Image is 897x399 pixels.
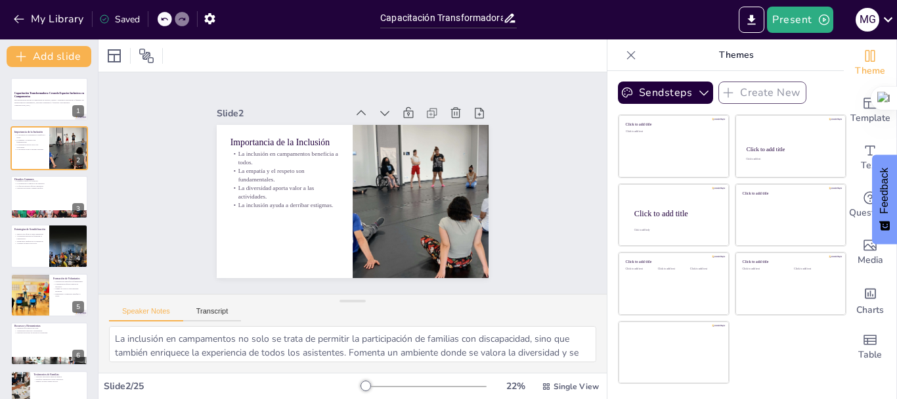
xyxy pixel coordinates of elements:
textarea: La inclusión en campamentos no solo se trata de permitir la participación de familias con discapa... [109,326,596,362]
div: 4 [11,224,88,268]
div: 6 [11,322,88,365]
button: Feedback - Show survey [872,154,897,244]
p: La diversidad aporta valor a las actividades. [14,143,45,148]
span: Feedback [879,168,890,214]
span: Charts [856,303,884,317]
div: Click to add text [626,130,720,133]
div: M G [856,8,879,32]
button: My Library [10,9,89,30]
div: Click to add title [743,260,837,264]
button: Sendsteps [618,82,713,104]
div: Change the overall theme [844,39,896,87]
div: 3 [72,203,84,215]
p: Talleres son efectivos para sensibilizar. [14,233,45,235]
p: Testimonios de Familias [33,373,84,377]
p: Desafíos Comunes [14,177,84,181]
p: Capacitación específica es fundamental. [53,280,84,283]
div: Click to add text [690,268,720,271]
p: La inclusión en campamentos beneficia a todos. [14,133,45,138]
p: Capacitación en uso de recursos es necesaria. [14,332,84,335]
span: Theme [855,64,885,78]
div: Add images, graphics, shapes or video [844,229,896,276]
div: 1 [11,78,88,121]
div: Click to add text [794,268,835,271]
input: Insert title [380,9,503,28]
div: 2 [11,126,88,170]
button: Speaker Notes [109,307,183,321]
p: Formación de Voluntarios [53,276,84,280]
p: La falta de recursos afecta la inclusión. [14,185,84,187]
p: Empoderar a voluntarios beneficia a todos. [53,293,84,297]
p: La inclusión ayuda a derribar estigmas. [14,148,45,151]
div: Get real-time input from your audience [844,181,896,229]
div: Layout [104,45,125,66]
p: Importancia de la Inclusión [14,129,45,133]
p: Actitudes positivas son clave. [14,243,45,245]
p: Recursos y Herramientas [14,324,84,328]
span: Table [858,348,882,362]
p: Comunicación efectiva mejora la inclusión. [53,283,84,287]
p: Generated with [URL] [14,104,84,106]
span: Single View [554,381,599,392]
div: Click to add title [626,260,720,264]
p: Impacto positivo inspira acción. [33,381,84,383]
div: Add text boxes [844,134,896,181]
div: Click to add title [634,208,718,218]
span: Media [858,253,883,268]
p: La inclusión en campamentos beneficia a todos. [232,137,342,166]
button: Transcript [183,307,242,321]
p: Adaptaciones mejoran la experiencia. [14,329,84,332]
div: Click to add body [634,229,717,231]
p: Importancia de la Inclusión [234,124,344,148]
p: Actividades interactivas fomentan la comprensión. [14,235,45,240]
p: La inclusión ayuda a derribar estigmas. [228,188,337,208]
div: Slide 2 / 25 [104,380,361,392]
div: Add ready made slides [844,87,896,134]
p: Manejo de crisis es una habilidad necesaria. [53,287,84,292]
p: Desafíos compartidos crean conciencia. [33,378,84,381]
p: La empatía y el respeto son fundamentales. [231,154,341,182]
button: Add slide [7,46,91,67]
div: Click to add title [747,146,834,153]
div: Slide 2 [224,93,355,119]
div: Click to add text [746,158,833,161]
div: 1 [72,105,84,117]
button: Present [767,7,833,33]
div: Click to add text [658,268,688,271]
span: Questions [849,206,892,220]
p: Capacitación ayuda a superar desafíos. [14,187,84,190]
span: Template [850,111,890,126]
div: Click to add title [743,191,837,195]
p: Esta presentación aborda la capacitación de pastores, líderes y voluntarios para incluir a famili... [14,99,84,104]
p: Identificar desafíos es esencial. [14,180,84,183]
div: Click to add title [626,122,720,127]
div: Saved [99,13,140,26]
p: Themes [642,39,831,71]
div: 4 [72,252,84,264]
div: 6 [72,350,84,362]
div: 22 % [500,380,531,392]
button: Export to PowerPoint [739,7,764,33]
span: Position [139,48,154,64]
div: Click to add text [743,268,784,271]
div: 2 [72,154,84,166]
p: La empatía y el respeto son fundamentales. [14,139,45,143]
div: 3 [11,176,88,219]
p: La diversidad aporta valor a las actividades. [229,171,339,199]
p: La resistencia al cambio es un obstáculo. [14,182,84,185]
div: Add charts and graphs [844,276,896,323]
p: Materiales accesibles son clave. [14,327,84,329]
strong: Capacitación Transformadora: Creando Espacios Inclusivos en Campamentos [14,91,84,98]
div: Add a table [844,323,896,371]
div: Click to add text [626,268,655,271]
p: Estrategias de Sensibilización [14,227,45,231]
button: Create New [718,82,806,104]
p: Historias personales generan empatía. [33,376,84,379]
button: M G [856,7,879,33]
div: 5 [11,273,88,317]
div: 5 [72,301,84,313]
span: Text [861,158,879,173]
p: Testimonios enriquecen la experiencia. [14,240,45,243]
